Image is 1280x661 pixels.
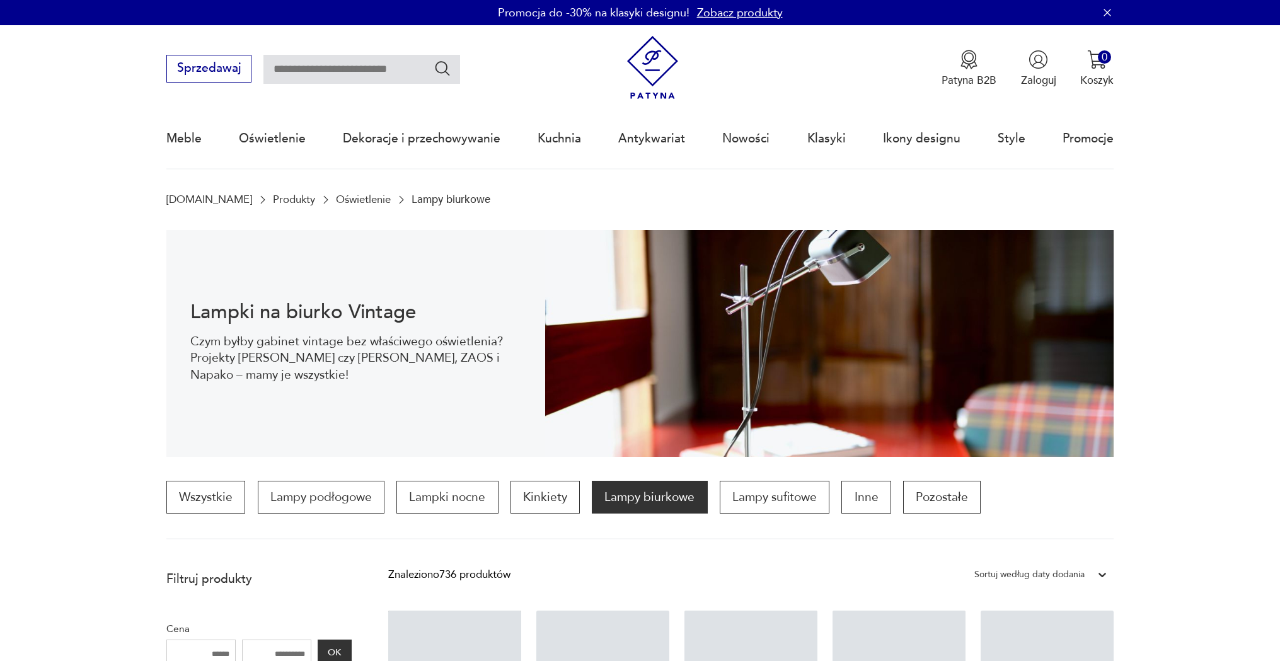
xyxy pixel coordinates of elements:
a: Oświetlenie [336,193,391,205]
a: Ikony designu [883,110,960,168]
img: Ikona medalu [959,50,979,69]
p: Patyna B2B [942,73,996,88]
button: Patyna B2B [942,50,996,88]
a: Lampy podłogowe [258,481,384,514]
div: 0 [1098,50,1111,64]
p: Koszyk [1080,73,1114,88]
button: Sprzedawaj [166,55,251,83]
a: Klasyki [807,110,846,168]
img: Ikonka użytkownika [1029,50,1048,69]
div: Sortuj według daty dodania [974,566,1085,583]
a: Dekoracje i przechowywanie [343,110,500,168]
button: Szukaj [434,59,452,78]
a: Kinkiety [510,481,580,514]
a: Promocje [1063,110,1114,168]
a: Ikona medaluPatyna B2B [942,50,996,88]
h1: Lampki na biurko Vintage [190,303,521,321]
img: Ikona koszyka [1087,50,1107,69]
a: Sprzedawaj [166,64,251,74]
button: Zaloguj [1021,50,1056,88]
a: Lampki nocne [396,481,498,514]
a: Zobacz produkty [697,5,783,21]
a: Pozostałe [903,481,981,514]
a: Wszystkie [166,481,245,514]
p: Cena [166,621,352,637]
a: Antykwariat [618,110,685,168]
p: Lampy biurkowe [412,193,490,205]
p: Czym byłby gabinet vintage bez właściwego oświetlenia? Projekty [PERSON_NAME] czy [PERSON_NAME], ... [190,333,521,383]
a: Kuchnia [538,110,581,168]
p: Promocja do -30% na klasyki designu! [498,5,689,21]
a: Style [998,110,1025,168]
a: Meble [166,110,202,168]
a: Oświetlenie [239,110,306,168]
img: Patyna - sklep z meblami i dekoracjami vintage [621,36,684,100]
a: Produkty [273,193,315,205]
img: 59de657ae7cec28172f985f34cc39cd0.jpg [545,230,1114,457]
a: Inne [841,481,891,514]
button: 0Koszyk [1080,50,1114,88]
div: Znaleziono 736 produktów [388,566,510,583]
a: Lampy sufitowe [720,481,829,514]
p: Zaloguj [1021,73,1056,88]
a: Lampy biurkowe [592,481,707,514]
p: Filtruj produkty [166,571,352,587]
a: Nowości [722,110,770,168]
a: [DOMAIN_NAME] [166,193,252,205]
